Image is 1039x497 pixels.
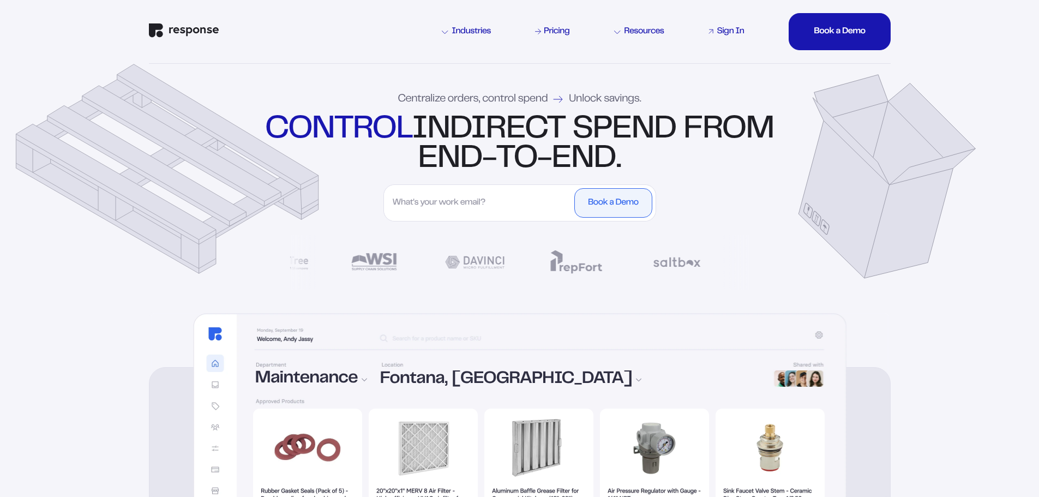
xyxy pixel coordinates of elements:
[398,94,641,105] div: Centralize orders, control spend
[574,188,652,218] button: Book a Demo
[717,27,744,36] div: Sign In
[380,371,759,388] div: Fontana, [GEOGRAPHIC_DATA]
[706,25,746,38] a: Sign In
[265,116,412,144] strong: control
[588,199,638,207] div: Book a Demo
[262,115,777,174] div: indirect spend from end-to-end.
[569,94,641,105] span: Unlock savings.
[614,27,664,36] div: Resources
[255,370,368,388] div: Maintenance
[533,25,572,38] a: Pricing
[387,188,572,218] input: What's your work email?
[149,23,219,38] img: Response Logo
[442,27,491,36] div: Industries
[814,27,865,36] div: Book a Demo
[789,13,890,50] button: Book a DemoBook a DemoBook a DemoBook a DemoBook a DemoBook a Demo
[149,23,219,40] a: Response Home
[544,27,569,36] div: Pricing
